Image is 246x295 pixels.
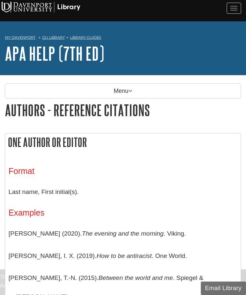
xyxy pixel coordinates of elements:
h1: Authors - Reference Citations [5,102,241,118]
a: Library Guides [70,35,101,40]
img: Davenport University Logo [2,2,80,12]
i: How to be antiracist [97,252,152,259]
a: My Davenport [5,35,35,40]
h3: Format [9,166,237,176]
p: Last name, First initial(s). [9,182,237,201]
p: [PERSON_NAME] (2020). . Viking. [9,224,237,243]
h3: Examples [9,208,237,218]
button: Email Library [201,282,246,295]
h2: One Author or Editor [5,134,241,151]
a: DU Library [42,35,65,40]
i: Between the world and me [99,274,173,281]
p: [PERSON_NAME], I. X. (2019). . One World. [9,246,237,265]
i: The evening and the morning [82,230,164,237]
a: APA Help (7th Ed) [5,43,104,64]
p: Menu [5,83,241,98]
